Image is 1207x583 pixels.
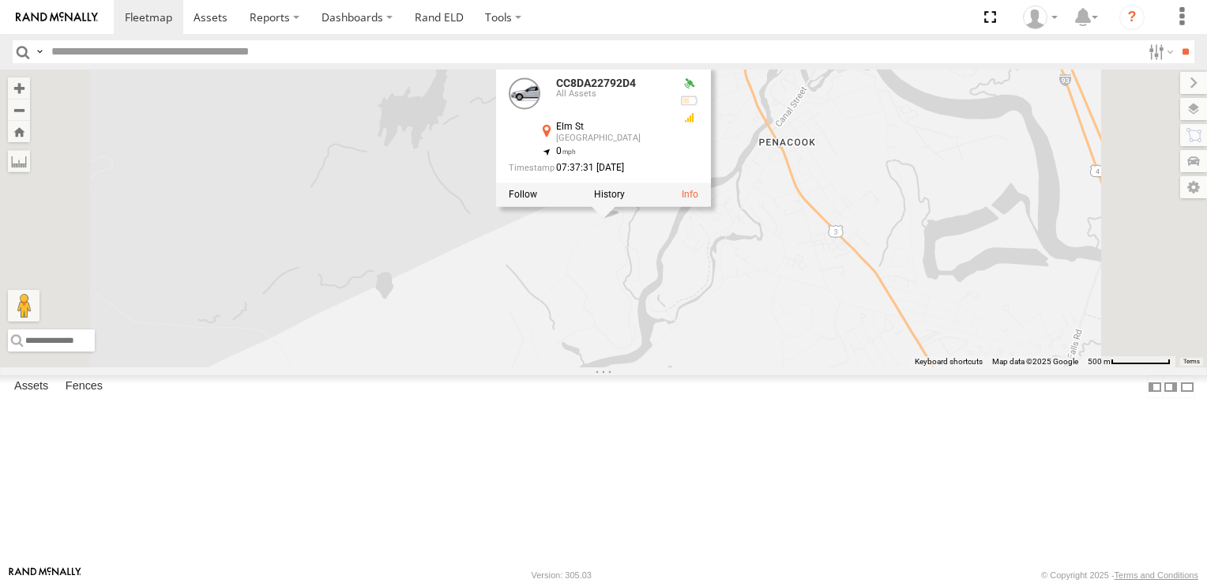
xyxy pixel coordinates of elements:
[1083,356,1175,367] button: Map Scale: 500 m per 72 pixels
[8,99,30,121] button: Zoom out
[1119,5,1145,30] i: ?
[8,290,39,322] button: Drag Pegman onto the map to open Street View
[682,189,698,200] a: View Asset Details
[556,122,667,132] div: Elm St
[58,376,111,398] label: Fences
[33,40,46,63] label: Search Query
[9,567,81,583] a: Visit our Website
[1179,375,1195,398] label: Hide Summary Table
[16,12,98,23] img: rand-logo.svg
[992,357,1078,366] span: Map data ©2025 Google
[556,145,576,156] span: 0
[556,134,667,143] div: [GEOGRAPHIC_DATA]
[679,111,698,124] div: GSM Signal = 3
[8,121,30,142] button: Zoom Home
[594,189,625,200] label: View Asset History
[1115,570,1198,580] a: Terms and Conditions
[556,77,636,89] a: CC8DA22792D4
[679,94,698,107] div: No voltage information received from this device.
[1041,570,1198,580] div: © Copyright 2025 -
[1088,357,1111,366] span: 500 m
[509,189,537,200] label: Realtime tracking of Asset
[8,150,30,172] label: Measure
[1180,176,1207,198] label: Map Settings
[556,89,667,99] div: All Assets
[8,77,30,99] button: Zoom in
[915,356,983,367] button: Keyboard shortcuts
[1147,375,1163,398] label: Dock Summary Table to the Left
[6,376,56,398] label: Assets
[1017,6,1063,29] div: Peter Sylvestre
[1163,375,1179,398] label: Dock Summary Table to the Right
[679,77,698,90] div: Valid GPS Fix
[509,163,667,173] div: Date/time of location update
[1183,358,1200,364] a: Terms
[1142,40,1176,63] label: Search Filter Options
[532,570,592,580] div: Version: 305.03
[509,77,540,109] a: View Asset Details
